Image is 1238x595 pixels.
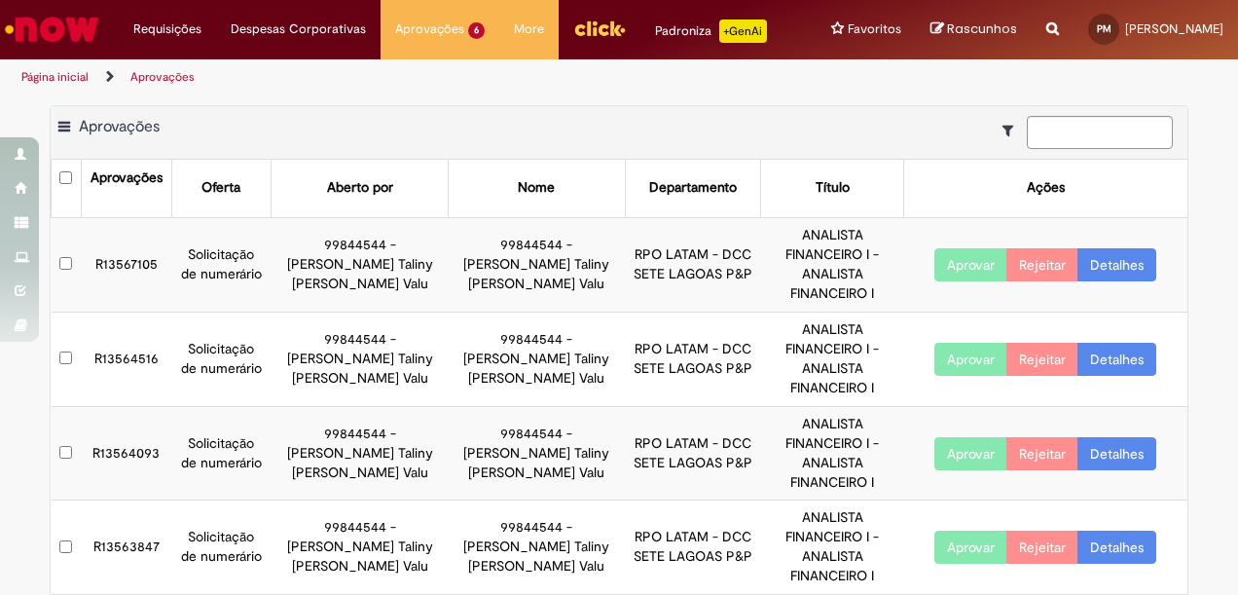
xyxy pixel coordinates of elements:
button: Aprovar [934,437,1007,470]
span: Despesas Corporativas [231,19,366,39]
div: Ações [1027,178,1065,198]
img: ServiceNow [2,10,102,49]
span: [PERSON_NAME] [1125,20,1223,37]
td: R13563847 [81,501,171,595]
div: Padroniza [655,19,767,43]
button: Aprovar [934,531,1007,564]
span: Favoritos [848,19,901,39]
button: Rejeitar [1006,531,1078,564]
td: 99844544 - [PERSON_NAME] Taliny [PERSON_NAME] Valu [272,217,449,312]
td: RPO LATAM - DCC SETE LAGOAS P&P [625,312,761,406]
span: Requisições [133,19,201,39]
span: More [514,19,544,39]
td: R13564516 [81,312,171,406]
a: Detalhes [1077,531,1156,564]
a: Página inicial [21,69,89,85]
button: Aprovar [934,343,1007,376]
td: 99844544 - [PERSON_NAME] Taliny [PERSON_NAME] Valu [448,501,625,595]
td: Solicitação de numerário [171,312,271,406]
td: R13567105 [81,217,171,312]
td: 99844544 - [PERSON_NAME] Taliny [PERSON_NAME] Valu [448,312,625,406]
td: RPO LATAM - DCC SETE LAGOAS P&P [625,501,761,595]
i: Mostrar filtros para: Suas Solicitações [1002,124,1023,137]
td: ANALISTA FINANCEIRO I - ANALISTA FINANCEIRO I [761,501,903,595]
div: Aberto por [327,178,393,198]
span: Aprovações [395,19,464,39]
td: Solicitação de numerário [171,406,271,501]
a: Aprovações [130,69,195,85]
a: Detalhes [1077,343,1156,376]
span: Aprovações [79,117,160,136]
td: Solicitação de numerário [171,501,271,595]
div: Título [816,178,850,198]
button: Aprovar [934,248,1007,281]
span: Rascunhos [947,19,1017,38]
span: 6 [468,22,485,39]
td: 99844544 - [PERSON_NAME] Taliny [PERSON_NAME] Valu [272,406,449,501]
p: +GenAi [719,19,767,43]
td: 99844544 - [PERSON_NAME] Taliny [PERSON_NAME] Valu [272,312,449,406]
td: ANALISTA FINANCEIRO I - ANALISTA FINANCEIRO I [761,217,903,312]
img: click_logo_yellow_360x200.png [573,14,626,43]
button: Rejeitar [1006,343,1078,376]
td: RPO LATAM - DCC SETE LAGOAS P&P [625,406,761,501]
ul: Trilhas de página [15,59,811,95]
td: Solicitação de numerário [171,217,271,312]
th: Aprovações [81,160,171,217]
td: 99844544 - [PERSON_NAME] Taliny [PERSON_NAME] Valu [448,217,625,312]
button: Rejeitar [1006,248,1078,281]
span: PM [1097,22,1111,35]
td: RPO LATAM - DCC SETE LAGOAS P&P [625,217,761,312]
div: Oferta [201,178,240,198]
div: Nome [518,178,555,198]
td: 99844544 - [PERSON_NAME] Taliny [PERSON_NAME] Valu [448,406,625,501]
a: Detalhes [1077,248,1156,281]
a: Detalhes [1077,437,1156,470]
td: ANALISTA FINANCEIRO I - ANALISTA FINANCEIRO I [761,406,903,501]
div: Departamento [649,178,737,198]
td: ANALISTA FINANCEIRO I - ANALISTA FINANCEIRO I [761,312,903,406]
button: Rejeitar [1006,437,1078,470]
a: Rascunhos [930,20,1017,39]
td: R13564093 [81,406,171,501]
div: Aprovações [91,168,163,188]
td: 99844544 - [PERSON_NAME] Taliny [PERSON_NAME] Valu [272,501,449,595]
